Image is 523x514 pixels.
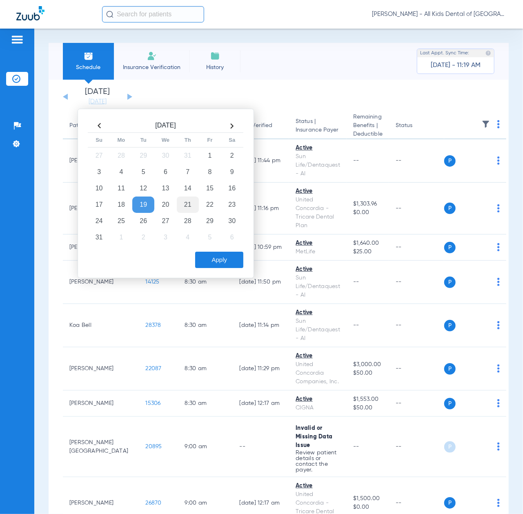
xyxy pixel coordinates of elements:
span: -- [353,158,359,163]
div: United Concordia Companies, Inc. [296,360,340,386]
td: -- [389,235,444,261]
img: History [210,51,220,61]
img: group-dot-blue.svg [497,364,500,373]
span: P [444,497,456,509]
img: group-dot-blue.svg [497,399,500,407]
img: group-dot-blue.svg [497,120,500,128]
div: MetLife [296,248,340,256]
td: -- [389,347,444,391]
td: [PERSON_NAME] [63,261,139,304]
img: Schedule [84,51,93,61]
span: Insurance Payer [296,126,340,134]
img: group-dot-blue.svg [497,321,500,329]
span: Schedule [69,63,108,72]
img: group-dot-blue.svg [497,442,500,451]
div: Active [296,308,340,317]
img: group-dot-blue.svg [497,243,500,251]
iframe: Chat Widget [482,475,523,514]
div: Active [296,395,340,404]
td: [DATE] 10:59 PM [233,235,289,261]
span: $50.00 [353,369,383,378]
img: hamburger-icon [11,35,24,45]
div: United Concordia - Tricare Dental Plan [296,196,340,230]
td: [DATE] 12:17 AM [233,391,289,417]
span: Deductible [353,130,383,139]
div: Last Verified [240,121,273,130]
th: Remaining Benefits | [347,113,389,139]
td: [DATE] 11:16 PM [233,183,289,235]
td: [DATE] 11:29 PM [233,347,289,391]
span: $0.00 [353,503,383,512]
div: Patient Name [69,121,133,130]
td: -- [389,139,444,183]
div: Active [296,239,340,248]
th: Status | [289,113,347,139]
th: [DATE] [110,119,221,133]
td: -- [389,417,444,477]
span: P [444,155,456,167]
img: Zuub Logo [16,6,45,20]
div: Sun Life/Dentaquest - AI [296,274,340,299]
div: Patient Name [69,121,105,130]
span: [PERSON_NAME] - All Kids Dental of [GEOGRAPHIC_DATA] [372,10,507,18]
span: 28378 [146,322,161,328]
span: -- [353,322,359,328]
span: $3,000.00 [353,360,383,369]
span: 20895 [146,444,162,449]
img: filter.svg [482,120,490,128]
div: Active [296,187,340,196]
span: $1,500.00 [353,494,383,503]
td: -- [389,304,444,347]
p: Review patient details or contact the payer. [296,450,340,473]
span: 15306 [146,400,161,406]
span: $0.00 [353,208,383,217]
td: Koa Bell [63,304,139,347]
span: P [444,363,456,375]
td: 8:30 AM [178,391,233,417]
span: History [196,63,234,72]
td: [PERSON_NAME] [63,347,139,391]
div: Active [296,482,340,490]
span: $50.00 [353,404,383,412]
span: P [444,441,456,453]
span: Insurance Verification [120,63,183,72]
span: P [444,242,456,253]
span: 14125 [146,279,160,285]
td: -- [233,417,289,477]
div: Last Verified [240,121,283,130]
div: Active [296,352,340,360]
td: 8:30 AM [178,304,233,347]
td: [DATE] 11:50 PM [233,261,289,304]
div: Active [296,144,340,152]
img: group-dot-blue.svg [497,278,500,286]
td: -- [389,261,444,304]
img: group-dot-blue.svg [497,156,500,165]
span: P [444,398,456,409]
td: [PERSON_NAME] [GEOGRAPHIC_DATA] [63,417,139,477]
td: 8:30 AM [178,261,233,304]
span: 22087 [146,366,162,371]
div: Sun Life/Dentaquest - AI [296,152,340,178]
div: Active [296,265,340,274]
span: -- [353,444,359,449]
span: -- [353,279,359,285]
span: $25.00 [353,248,383,256]
span: $1,553.00 [353,395,383,404]
span: Invalid or Missing Data Issue [296,425,332,448]
img: group-dot-blue.svg [497,204,500,212]
a: [DATE] [73,98,122,106]
span: 26870 [146,500,162,506]
img: last sync help info [485,50,491,56]
span: $1,303.96 [353,200,383,208]
td: [DATE] 11:44 PM [233,139,289,183]
button: Apply [195,252,243,268]
img: Manual Insurance Verification [147,51,157,61]
li: [DATE] [73,88,122,106]
th: Status [389,113,444,139]
td: 8:30 AM [178,347,233,391]
span: P [444,203,456,214]
img: Search Icon [106,11,114,18]
span: P [444,320,456,331]
td: 9:00 AM [178,417,233,477]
